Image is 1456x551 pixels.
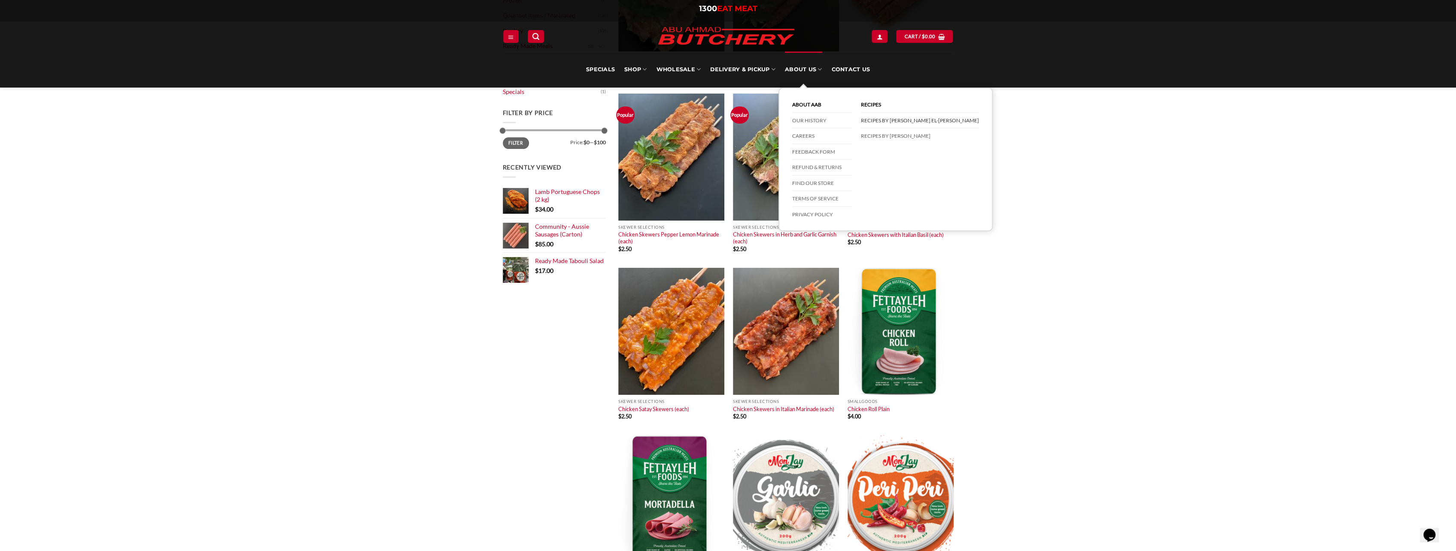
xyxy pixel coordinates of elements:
a: Specials [503,85,601,100]
bdi: 4.00 [848,413,861,420]
a: Community - Aussie Sausages (Carton) [535,223,606,239]
a: Our History [792,113,852,129]
span: $ [618,413,621,420]
a: Chicken Satay Skewers (each) [618,406,689,412]
span: $ [733,413,736,420]
a: About Us [785,51,822,88]
span: $ [535,206,538,213]
span: Cart / [904,33,935,40]
span: (1) [601,85,606,98]
span: $100 [594,139,606,145]
span: $ [535,240,538,248]
img: Chicken Skewers - Italian Marinated (each) [733,268,839,395]
span: Community - Aussie Sausages (Carton) [535,223,589,238]
bdi: 2.50 [848,239,861,245]
a: Chicken Roll Plain [848,406,890,412]
a: Chicken Skewers in Herb and Garlic Garnish (each) [733,231,839,245]
img: Chicken Roll Plain [848,268,954,395]
a: Privacy Policy [792,207,852,222]
a: Chicken Skewers in Italian Marinade (each) [733,406,834,412]
bdi: 85.00 [535,240,553,248]
img: Chicken_Skewers_Pepper_Lemon_Marinade [618,94,724,221]
img: Abu Ahmad Butchery [651,21,801,51]
span: $ [848,239,851,245]
a: Recipes [861,97,979,113]
a: Recipes by [PERSON_NAME] [861,128,979,144]
p: Skewer Selections [733,399,839,404]
a: Search [528,30,544,42]
span: Lamb Portuguese Chops (2 kg) [535,188,600,203]
a: Find our store [792,176,852,191]
img: Chicken_Skewers_in_Herb_and_Garlic_Garnish [733,94,839,221]
bdi: 2.50 [618,245,632,252]
a: Login [872,30,887,42]
p: Smallgoods [848,399,954,404]
a: Chicken Skewers Pepper Lemon Marinade (each) [618,231,724,245]
bdi: 2.50 [733,413,746,420]
span: $0 [584,139,590,145]
a: Wholesale [656,51,701,88]
p: Skewer Selections [733,225,839,230]
span: $ [922,33,925,40]
a: Feedback Form [792,144,852,160]
bdi: 2.50 [618,413,632,420]
span: $ [618,245,621,252]
span: Filter by price [503,109,553,116]
span: Recently Viewed [503,163,562,171]
a: Recipes by [PERSON_NAME] El-[PERSON_NAME] [861,113,979,129]
img: Chicken-Satay-Skewers [618,268,724,395]
div: Price: — [503,137,606,145]
a: Contact Us [831,51,870,88]
a: View cart [896,30,953,42]
bdi: 34.00 [535,206,553,213]
a: Careers [792,128,852,144]
iframe: chat widget [1420,517,1447,542]
a: Terms of Service [792,191,852,207]
p: Skewer Selections [618,399,724,404]
a: Chicken Skewers with Italian Basil (each) [848,231,944,238]
a: Refund & Returns [792,160,852,176]
bdi: 17.00 [535,267,553,274]
bdi: 2.50 [733,245,746,252]
span: 1300 [699,4,717,13]
a: SHOP [624,51,647,88]
span: $ [733,245,736,252]
span: $ [848,413,851,420]
bdi: 0.00 [922,33,936,39]
span: $ [535,267,538,274]
p: Skewer Selections [618,225,724,230]
a: Specials [586,51,615,88]
span: Ready Made Tabouli Salad [535,257,604,264]
a: About AAB [792,97,852,113]
a: Ready Made Tabouli Salad [535,257,606,265]
a: Menu [503,30,519,42]
a: 1300EAT MEAT [699,4,757,13]
span: EAT MEAT [717,4,757,13]
button: Filter [503,137,529,149]
a: Delivery & Pickup [710,51,775,88]
a: Lamb Portuguese Chops (2 kg) [535,188,606,204]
